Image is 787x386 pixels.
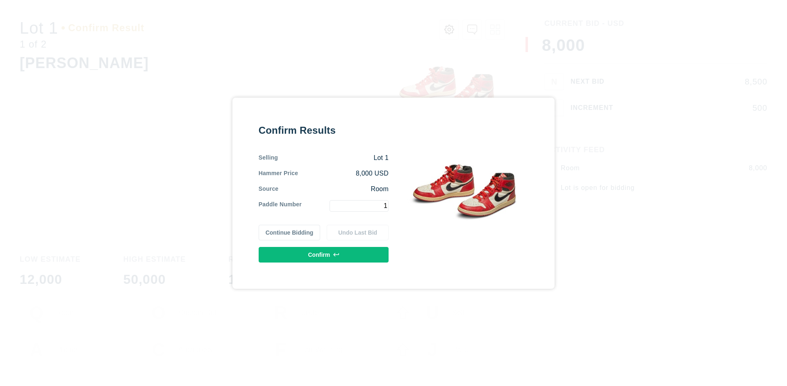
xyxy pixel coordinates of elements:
button: Continue Bidding [259,225,321,240]
div: Lot 1 [278,153,389,162]
button: Undo Last Bid [327,225,389,240]
div: Selling [259,153,278,162]
div: Source [259,185,279,194]
div: 8,000 USD [298,169,389,178]
button: Confirm [259,247,389,263]
div: Hammer Price [259,169,298,178]
div: Room [278,185,389,194]
div: Paddle Number [259,200,302,212]
div: Confirm Results [259,124,389,137]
